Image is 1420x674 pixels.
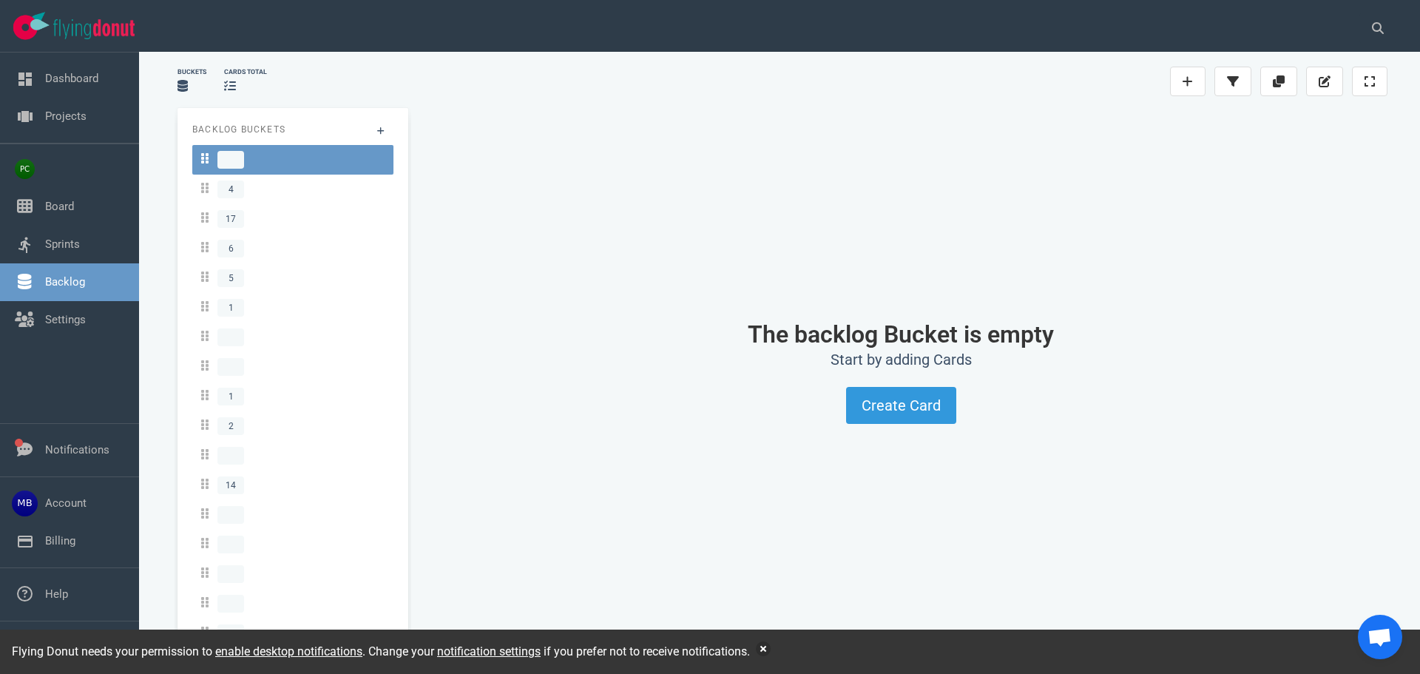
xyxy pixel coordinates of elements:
span: 1 [217,299,244,317]
img: Flying Donut text logo [53,19,135,39]
span: 6 [217,240,244,257]
span: . Change your if you prefer not to receive notifications. [362,644,750,658]
a: 4 [192,175,393,204]
a: 14 [192,471,393,500]
a: Sprints [45,237,80,251]
a: 1 [192,619,393,648]
button: Create Card [846,387,956,424]
span: 17 [217,210,244,228]
span: 14 [217,476,244,494]
a: 6 [192,234,393,263]
a: Board [45,200,74,213]
a: notification settings [437,644,541,658]
a: 2 [192,411,393,441]
a: Settings [45,313,86,326]
a: Billing [45,534,75,547]
a: 1 [192,293,393,323]
a: 17 [192,204,393,234]
a: enable desktop notifications [215,644,362,658]
span: Flying Donut needs your permission to [12,644,362,658]
a: 1 [192,382,393,411]
p: Backlog Buckets [192,123,393,136]
div: cards total [224,67,267,77]
span: 1 [217,624,244,642]
a: Dashboard [45,72,98,85]
a: Help [45,587,68,601]
div: Open de chat [1358,615,1402,659]
a: Account [45,496,87,510]
a: Notifications [45,443,109,456]
h1: The backlog Bucket is empty [432,321,1370,348]
a: Backlog [45,275,85,289]
div: Buckets [177,67,206,77]
span: 5 [217,269,244,287]
h2: Start by adding Cards [432,351,1370,369]
span: 1 [217,388,244,405]
a: Projects [45,109,87,123]
span: 4 [217,181,244,198]
a: 5 [192,263,393,293]
span: 2 [217,417,244,435]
